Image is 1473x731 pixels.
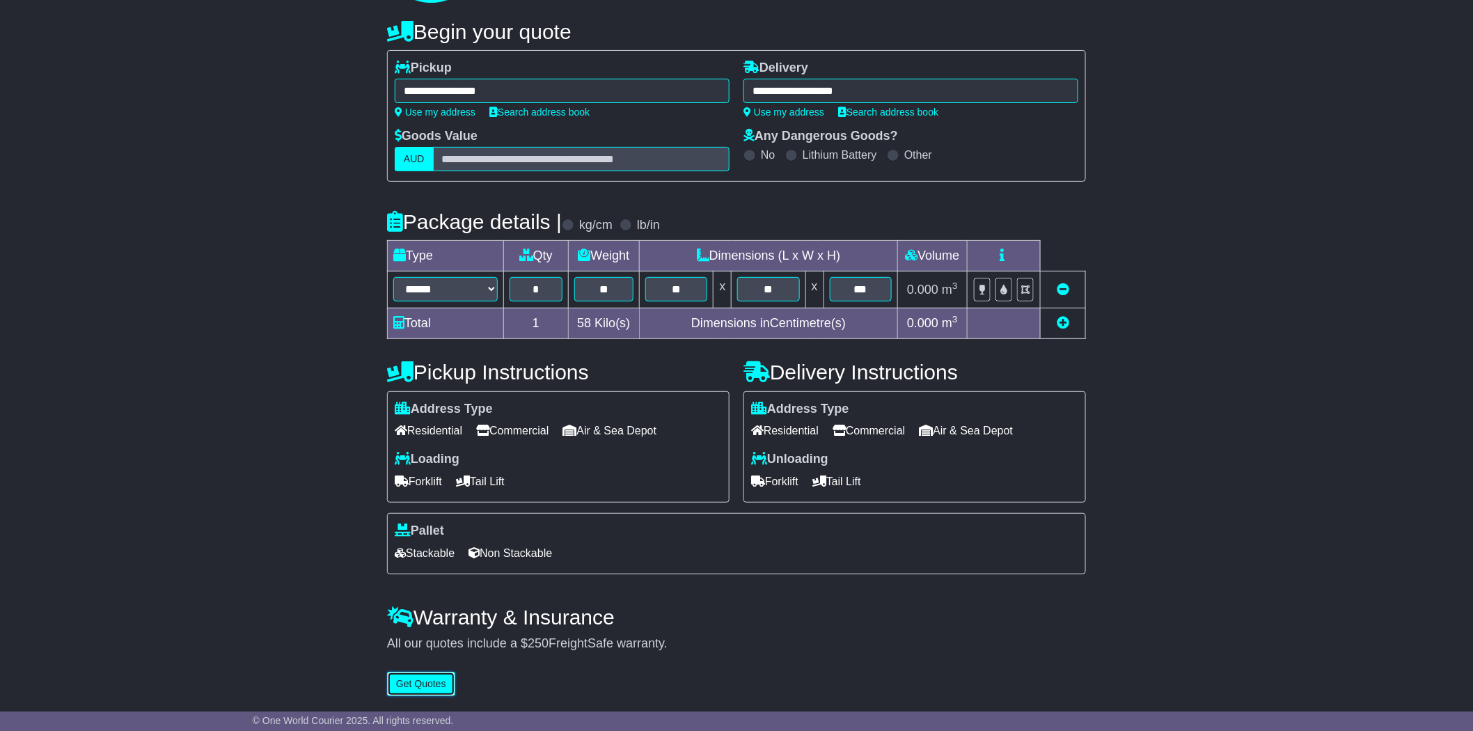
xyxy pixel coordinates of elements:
[395,452,459,467] label: Loading
[395,61,452,76] label: Pickup
[387,361,730,384] h4: Pickup Instructions
[387,210,562,233] h4: Package details |
[504,241,569,272] td: Qty
[577,316,591,330] span: 58
[907,283,938,297] span: 0.000
[387,606,1086,629] h4: Warranty & Insurance
[563,420,657,441] span: Air & Sea Depot
[952,281,958,291] sup: 3
[743,129,898,144] label: Any Dangerous Goods?
[904,148,932,162] label: Other
[528,636,549,650] span: 250
[579,218,613,233] label: kg/cm
[388,308,504,338] td: Total
[805,272,824,308] td: x
[456,471,505,492] span: Tail Lift
[812,471,861,492] span: Tail Lift
[803,148,877,162] label: Lithium Battery
[907,316,938,330] span: 0.000
[253,715,454,726] span: © One World Courier 2025. All rights reserved.
[395,147,434,171] label: AUD
[640,308,898,338] td: Dimensions in Centimetre(s)
[395,402,493,417] label: Address Type
[387,636,1086,652] div: All our quotes include a $ FreightSafe warranty.
[568,308,640,338] td: Kilo(s)
[637,218,660,233] label: lb/in
[504,308,569,338] td: 1
[920,420,1014,441] span: Air & Sea Depot
[388,241,504,272] td: Type
[640,241,898,272] td: Dimensions (L x W x H)
[395,129,478,144] label: Goods Value
[395,471,442,492] span: Forklift
[395,524,444,539] label: Pallet
[1057,316,1069,330] a: Add new item
[395,420,462,441] span: Residential
[568,241,640,272] td: Weight
[489,107,590,118] a: Search address book
[476,420,549,441] span: Commercial
[838,107,938,118] a: Search address book
[751,420,819,441] span: Residential
[751,452,828,467] label: Unloading
[395,107,475,118] a: Use my address
[387,20,1086,43] h4: Begin your quote
[751,471,798,492] span: Forklift
[942,283,958,297] span: m
[942,316,958,330] span: m
[897,241,967,272] td: Volume
[468,542,552,564] span: Non Stackable
[743,61,808,76] label: Delivery
[714,272,732,308] td: x
[743,361,1086,384] h4: Delivery Instructions
[387,672,455,696] button: Get Quotes
[743,107,824,118] a: Use my address
[761,148,775,162] label: No
[751,402,849,417] label: Address Type
[395,542,455,564] span: Stackable
[1057,283,1069,297] a: Remove this item
[952,314,958,324] sup: 3
[833,420,905,441] span: Commercial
